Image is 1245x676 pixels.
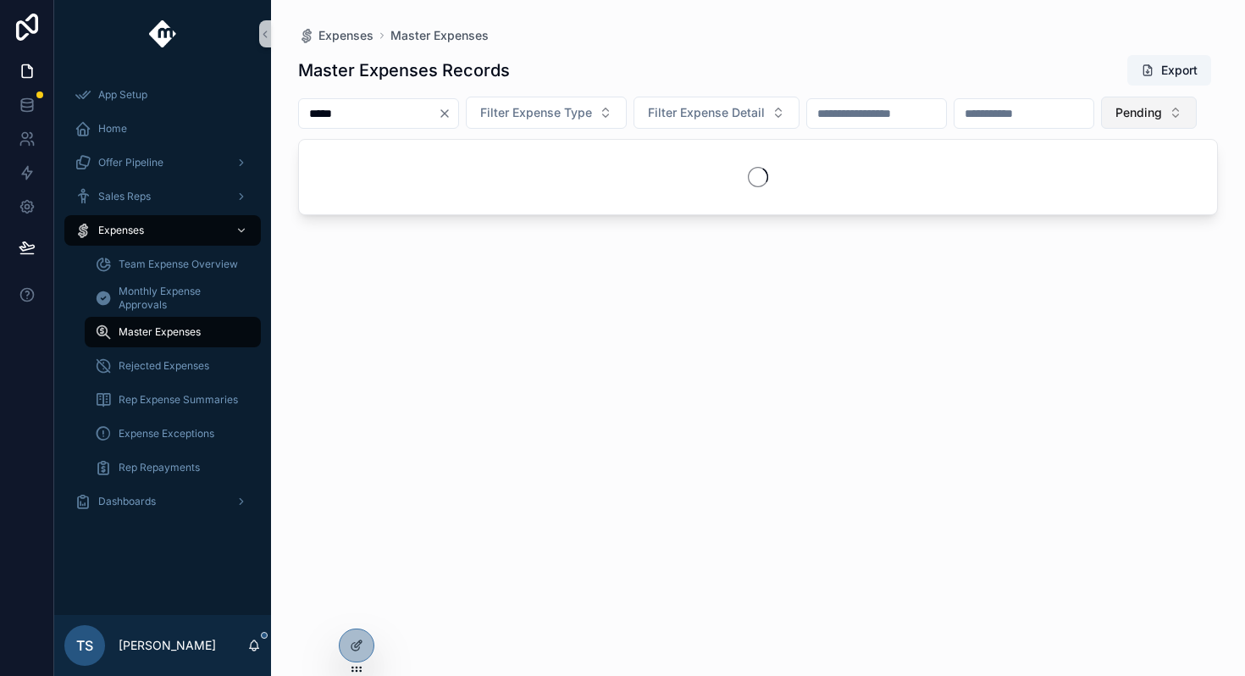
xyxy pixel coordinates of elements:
a: Master Expenses [390,27,489,44]
button: Select Button [634,97,800,129]
span: Rejected Expenses [119,359,209,373]
span: Rep Repayments [119,461,200,474]
a: App Setup [64,80,261,110]
a: Expense Exceptions [85,418,261,449]
h1: Master Expenses Records [298,58,510,82]
span: App Setup [98,88,147,102]
div: scrollable content [54,68,271,539]
span: Offer Pipeline [98,156,163,169]
span: TS [76,635,93,656]
a: Monthly Expense Approvals [85,283,261,313]
button: Select Button [466,97,627,129]
a: Rep Repayments [85,452,261,483]
a: Home [64,114,261,144]
a: Rejected Expenses [85,351,261,381]
p: [PERSON_NAME] [119,637,216,654]
button: Export [1127,55,1211,86]
a: Sales Reps [64,181,261,212]
button: Clear [438,107,458,120]
span: Rep Expense Summaries [119,393,238,407]
span: Sales Reps [98,190,151,203]
a: Team Expense Overview [85,249,261,280]
a: Dashboards [64,486,261,517]
button: Select Button [1101,97,1197,129]
a: Master Expenses [85,317,261,347]
span: Master Expenses [119,325,201,339]
img: App logo [149,20,177,47]
span: Monthly Expense Approvals [119,285,244,312]
a: Rep Expense Summaries [85,385,261,415]
a: Offer Pipeline [64,147,261,178]
span: Filter Expense Detail [648,104,765,121]
span: Dashboards [98,495,156,508]
a: Expenses [298,27,373,44]
span: Expense Exceptions [119,427,214,441]
span: Expenses [98,224,144,237]
span: Pending [1115,104,1162,121]
a: Expenses [64,215,261,246]
span: Team Expense Overview [119,258,238,271]
span: Expenses [318,27,373,44]
span: Filter Expense Type [480,104,592,121]
span: Home [98,122,127,136]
